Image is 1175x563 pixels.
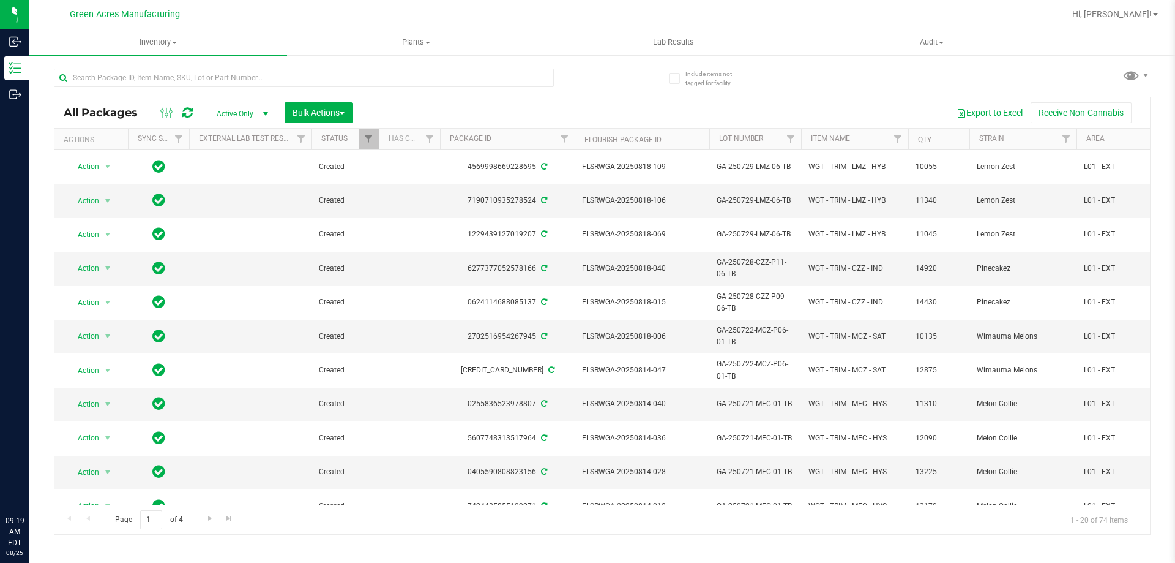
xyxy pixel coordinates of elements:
[319,229,371,240] span: Created
[152,463,165,480] span: In Sync
[582,365,702,376] span: FLSRWGA-20250814-047
[152,395,165,412] span: In Sync
[977,195,1069,206] span: Lemon Zest
[319,263,371,274] span: Created
[319,433,371,444] span: Created
[438,466,576,478] div: 0405590808823156
[1072,9,1152,19] span: Hi, [PERSON_NAME]!
[916,263,962,274] span: 14920
[888,129,908,149] a: Filter
[539,502,547,510] span: Sync from Compliance System
[717,466,794,478] span: GA-250721-MEC-01-TB
[450,134,491,143] a: Package ID
[916,433,962,444] span: 12090
[719,134,763,143] a: Lot Number
[438,331,576,342] div: 2702516954267945
[808,195,901,206] span: WGT - TRIM - LMZ - HYB
[319,365,371,376] span: Created
[152,429,165,447] span: In Sync
[438,398,576,410] div: 0255836523978807
[781,129,801,149] a: Filter
[539,298,547,306] span: Sync from Compliance System
[152,497,165,515] span: In Sync
[582,297,702,308] span: FLSRWGA-20250818-015
[100,192,116,210] span: select
[70,9,180,20] span: Green Acres Manufacturing
[67,362,100,379] span: Action
[29,29,287,55] a: Inventory
[808,331,901,342] span: WGT - TRIM - MCZ - SAT
[359,129,379,149] a: Filter
[140,510,162,529] input: 1
[9,36,21,48] inline-svg: Inbound
[379,129,440,150] th: Has COA
[438,365,576,376] div: [CREDIT_CARD_NUMBER]
[539,434,547,442] span: Sync from Compliance System
[916,229,962,240] span: 11045
[67,192,100,210] span: Action
[916,297,962,308] span: 14430
[803,29,1061,55] a: Audit
[977,398,1069,410] span: Melon Collie
[9,62,21,74] inline-svg: Inventory
[977,466,1069,478] span: Melon Collie
[918,135,931,144] a: Qty
[582,229,702,240] span: FLSRWGA-20250818-069
[105,510,193,529] span: Page of 4
[100,226,116,243] span: select
[977,331,1069,342] span: Wimauma Melons
[100,294,116,311] span: select
[1031,102,1132,123] button: Receive Non-Cannabis
[1084,195,1161,206] span: L01 - EXT
[9,88,21,100] inline-svg: Outbound
[717,398,794,410] span: GA-250721-MEC-01-TB
[152,293,165,311] span: In Sync
[582,263,702,274] span: FLSRWGA-20250818-040
[545,29,802,55] a: Lab Results
[67,396,100,413] span: Action
[67,260,100,277] span: Action
[67,294,100,311] span: Action
[582,331,702,342] span: FLSRWGA-20250818-006
[916,195,962,206] span: 11340
[100,497,116,515] span: select
[438,161,576,173] div: 4569998669228695
[420,129,440,149] a: Filter
[64,135,123,144] div: Actions
[582,398,702,410] span: FLSRWGA-20250814-040
[977,263,1069,274] span: Pinecakez
[67,464,100,481] span: Action
[319,331,371,342] span: Created
[64,106,150,119] span: All Packages
[685,69,747,88] span: Include items not tagged for facility
[152,260,165,277] span: In Sync
[169,129,189,149] a: Filter
[100,464,116,481] span: select
[6,548,24,557] p: 08/25
[319,466,371,478] span: Created
[539,332,547,341] span: Sync from Compliance System
[916,365,962,376] span: 12875
[717,501,794,512] span: GA-250721-MEC-01-TB
[100,260,116,277] span: select
[54,69,554,87] input: Search Package ID, Item Name, SKU, Lot or Part Number...
[582,501,702,512] span: FLSRWGA-20250814-012
[1084,161,1161,173] span: L01 - EXT
[438,501,576,512] div: 7424435855199071
[1084,501,1161,512] span: L01 - EXT
[152,158,165,175] span: In Sync
[808,161,901,173] span: WGT - TRIM - LMZ - HYB
[804,37,1060,48] span: Audit
[582,195,702,206] span: FLSRWGA-20250818-106
[1084,263,1161,274] span: L01 - EXT
[1086,134,1105,143] a: Area
[285,102,352,123] button: Bulk Actions
[293,108,345,118] span: Bulk Actions
[717,433,794,444] span: GA-250721-MEC-01-TB
[1061,510,1138,529] span: 1 - 20 of 74 items
[808,501,901,512] span: WGT - TRIM - MEC - HYS
[636,37,711,48] span: Lab Results
[717,229,794,240] span: GA-250729-LMZ-06-TB
[1084,433,1161,444] span: L01 - EXT
[582,466,702,478] span: FLSRWGA-20250814-028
